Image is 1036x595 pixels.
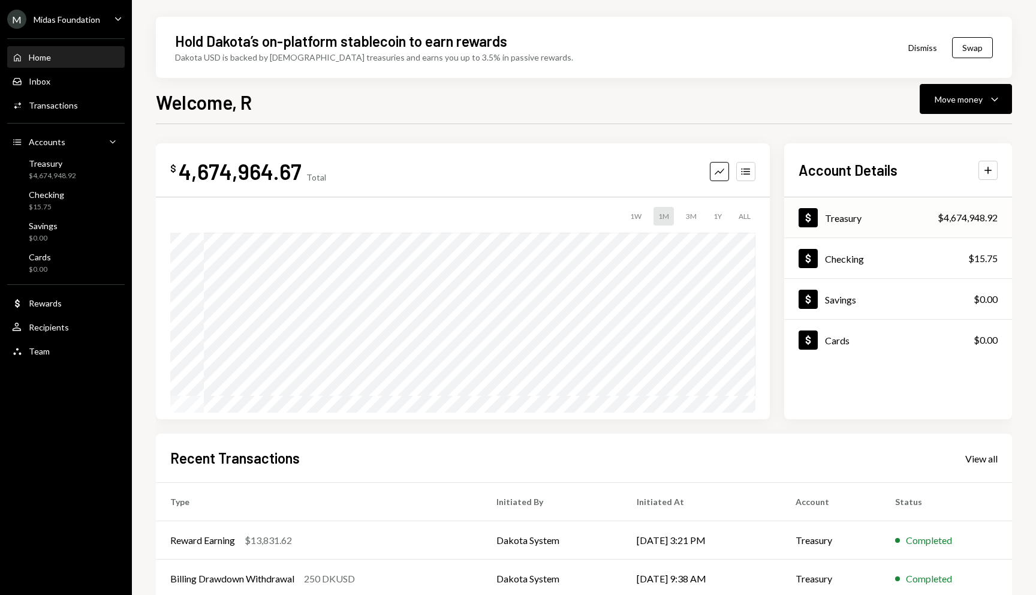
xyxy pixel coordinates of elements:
th: Initiated At [622,483,781,521]
a: Cards$0.00 [7,248,125,277]
div: 3M [681,207,701,226]
div: Treasury [825,212,862,224]
div: $4,674,948.92 [29,171,76,181]
div: Cards [825,335,850,346]
th: Status [881,483,1012,521]
a: View all [965,452,998,465]
div: $4,674,948.92 [938,211,998,225]
a: Cards$0.00 [784,320,1012,360]
td: Dakota System [482,521,622,560]
h1: Welcome, R [156,90,252,114]
a: Team [7,340,125,362]
div: 1Y [709,207,727,226]
div: Checking [825,253,864,265]
a: Checking$15.75 [7,186,125,215]
div: Team [29,346,50,356]
div: $0.00 [974,292,998,306]
div: Accounts [29,137,65,147]
div: View all [965,453,998,465]
a: Recipients [7,316,125,338]
div: Total [306,172,326,182]
div: Rewards [29,298,62,308]
div: Midas Foundation [34,14,100,25]
td: [DATE] 3:21 PM [622,521,781,560]
a: Transactions [7,94,125,116]
div: ALL [734,207,755,226]
a: Treasury$4,674,948.92 [784,197,1012,238]
div: 1W [625,207,646,226]
div: $0.00 [29,233,58,244]
div: $0.00 [974,333,998,347]
div: Dakota USD is backed by [DEMOGRAPHIC_DATA] treasuries and earns you up to 3.5% in passive rewards. [175,51,573,64]
th: Account [781,483,881,521]
a: Checking$15.75 [784,238,1012,278]
td: Treasury [781,521,881,560]
h2: Account Details [799,160,898,180]
div: $ [170,163,176,175]
div: Treasury [29,158,76,169]
div: Home [29,52,51,62]
a: Rewards [7,292,125,314]
div: 4,674,964.67 [179,158,302,185]
div: M [7,10,26,29]
a: Home [7,46,125,68]
div: Move money [935,93,983,106]
div: Inbox [29,76,50,86]
button: Swap [952,37,993,58]
div: 1M [653,207,674,226]
div: Billing Drawdown Withdrawal [170,572,294,586]
div: Recipients [29,322,69,332]
div: Savings [825,294,856,305]
a: Treasury$4,674,948.92 [7,155,125,184]
h2: Recent Transactions [170,448,300,468]
div: Cards [29,252,51,262]
a: Savings$0.00 [784,279,1012,319]
div: $13,831.62 [245,533,292,548]
div: Completed [906,572,952,586]
div: $15.75 [968,251,998,266]
a: Accounts [7,131,125,152]
a: Savings$0.00 [7,217,125,246]
div: Hold Dakota’s on-platform stablecoin to earn rewards [175,31,507,51]
div: Checking [29,190,64,200]
div: Savings [29,221,58,231]
div: Reward Earning [170,533,235,548]
div: 250 DKUSD [304,572,355,586]
div: $0.00 [29,265,51,275]
div: Transactions [29,100,78,110]
button: Dismiss [893,34,952,62]
th: Type [156,483,482,521]
th: Initiated By [482,483,622,521]
div: Completed [906,533,952,548]
a: Inbox [7,70,125,92]
div: $15.75 [29,202,64,212]
button: Move money [920,84,1012,114]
